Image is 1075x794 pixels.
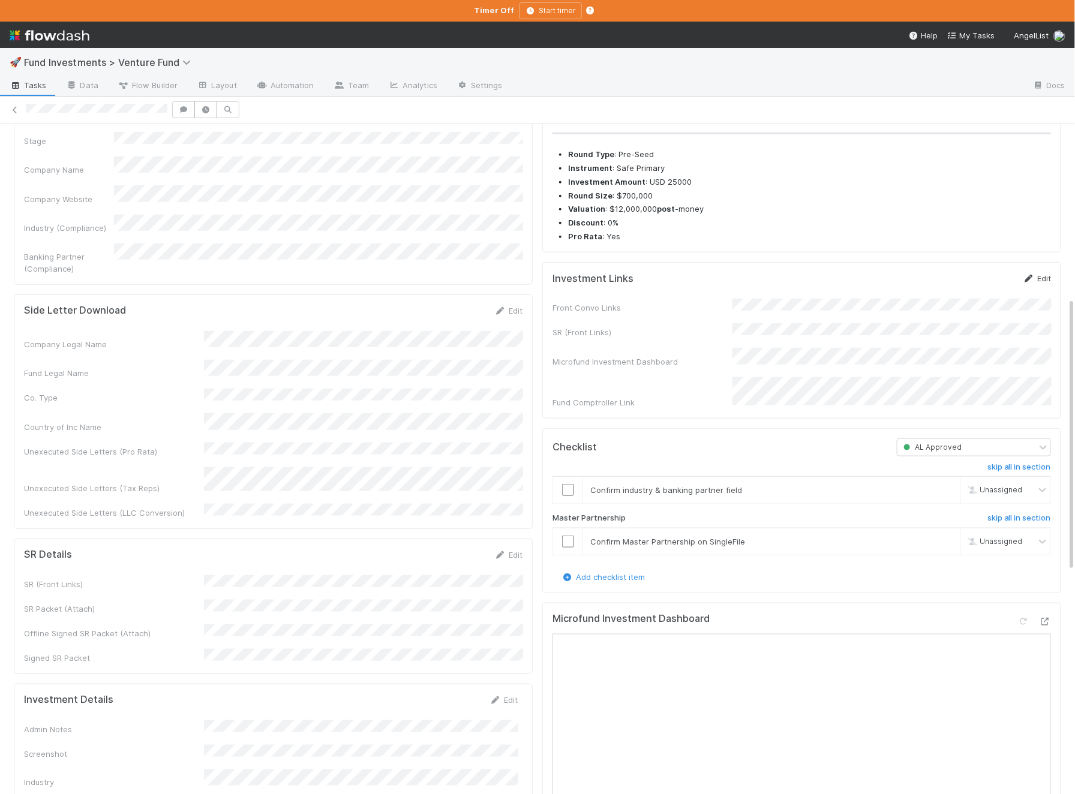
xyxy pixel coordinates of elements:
a: Team [324,77,379,96]
span: Confirm Master Partnership on SingleFile [590,537,745,546]
a: Analytics [379,77,447,96]
div: SR Packet (Attach) [24,603,204,615]
span: Unassigned [965,537,1022,546]
li: : USD 25000 [568,176,1051,188]
button: Start timer [520,2,582,19]
div: Co. Type [24,392,204,404]
div: Fund Comptroller Link [552,396,732,408]
div: Banking Partner (Compliance) [24,251,114,275]
span: Tasks [10,79,47,91]
a: Flow Builder [108,77,187,96]
a: skip all in section [987,513,1051,528]
span: AngelList [1014,31,1049,40]
div: Signed SR Packet [24,652,204,664]
div: Microfund Investment Dashboard [552,356,732,368]
li: : Pre-Seed [568,149,1051,161]
div: Company Legal Name [24,338,204,350]
span: Fund Investments > Venture Fund [24,56,197,68]
div: Help [909,29,938,41]
div: Screenshot [24,748,204,760]
strong: Round Type [568,149,614,159]
li: : $700,000 [568,190,1051,202]
div: Industry (Compliance) [24,222,114,234]
a: Automation [247,77,324,96]
a: Edit [494,306,523,315]
h5: Checklist [552,441,597,453]
a: My Tasks [947,29,995,41]
h5: Investment Details [24,694,113,706]
a: Layout [187,77,247,96]
div: Industry [24,777,204,789]
div: Stage [24,135,114,147]
a: Settings [447,77,512,96]
h5: SR Details [24,549,72,561]
span: My Tasks [947,31,995,40]
div: Unexecuted Side Letters (Pro Rata) [24,446,204,458]
h6: skip all in section [987,462,1051,472]
div: Unexecuted Side Letters (Tax Reps) [24,482,204,494]
strong: Pro Rata [568,231,602,241]
div: Country of Inc Name [24,421,204,433]
div: Company Name [24,164,114,176]
li: : Safe Primary [568,163,1051,175]
h6: Master Partnership [552,513,626,523]
img: avatar_12dd09bb-393f-4edb-90ff-b12147216d3f.png [1053,30,1065,42]
a: Add checklist item [561,572,645,582]
div: Offline Signed SR Packet (Attach) [24,627,204,639]
a: Edit [494,550,523,560]
a: Data [56,77,108,96]
h5: Microfund Investment Dashboard [552,613,710,625]
div: SR (Front Links) [24,578,204,590]
img: logo-inverted-e16ddd16eac7371096b0.svg [10,25,89,46]
div: Company Website [24,193,114,205]
strong: Timer Off [475,5,515,15]
a: Docs [1023,77,1075,96]
h6: skip all in section [987,513,1051,523]
strong: Investment Amount [568,177,645,187]
div: Fund Legal Name [24,367,204,379]
li: : Yes [568,231,1051,243]
span: Flow Builder [118,79,178,91]
li: : $12,000,000 -money [568,203,1051,215]
h5: Investment Links [552,273,633,285]
a: Edit [1023,273,1051,283]
span: AL Approved [901,443,962,452]
div: Unexecuted Side Letters (LLC Conversion) [24,507,204,519]
a: Edit [490,695,518,705]
div: Admin Notes [24,723,204,735]
a: skip all in section [987,462,1051,477]
div: Front Convo Links [552,302,732,314]
strong: Valuation [568,204,605,213]
span: Confirm industry & banking partner field [590,485,742,495]
span: 🚀 [10,57,22,67]
strong: Round Size [568,191,612,200]
h5: Side Letter Download [24,305,126,317]
strong: Discount [568,218,603,227]
li: : 0% [568,217,1051,229]
strong: post [657,204,675,213]
strong: Instrument [568,163,612,173]
span: Unassigned [965,486,1022,495]
div: SR (Front Links) [552,326,732,338]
